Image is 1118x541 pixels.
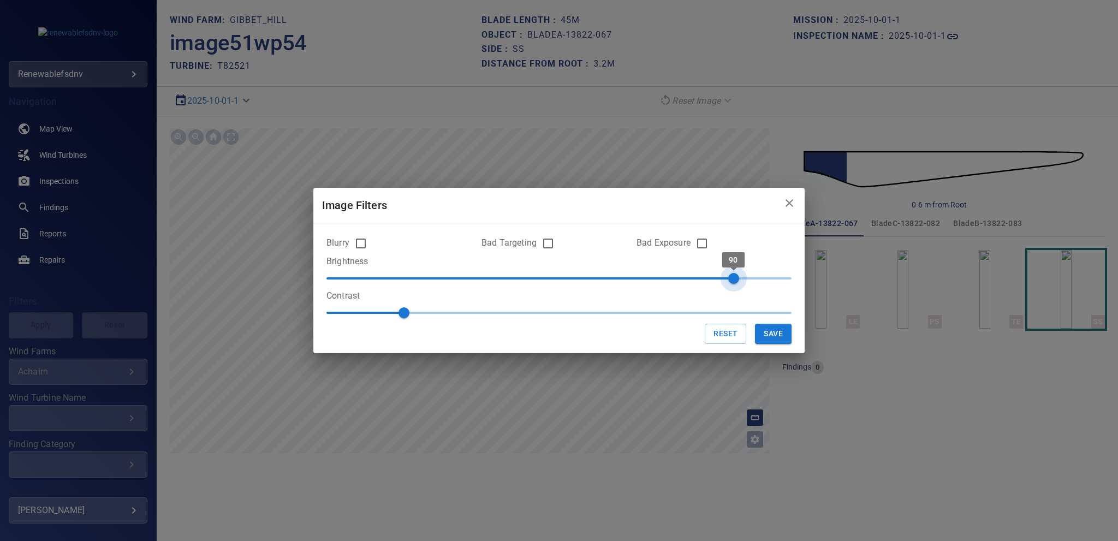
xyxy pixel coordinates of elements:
[481,236,537,249] label: Bad Targeting
[326,255,368,267] label: Brightness
[313,188,805,223] h2: Image Filters
[326,236,349,249] label: Blurry
[326,289,360,302] label: Contrast
[729,255,738,264] span: 90
[778,192,800,214] button: close
[705,324,746,344] button: Reset
[755,324,792,344] button: Save
[637,236,691,249] label: Bad Exposure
